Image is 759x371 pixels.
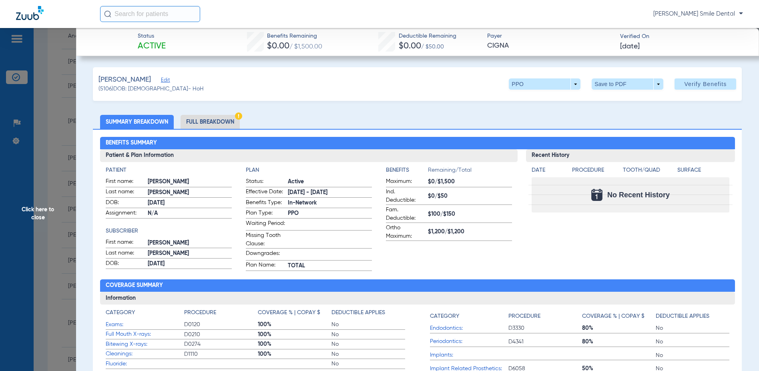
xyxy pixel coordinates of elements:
h4: Category [106,309,135,317]
span: Payer [487,32,613,40]
span: D3330 [508,324,582,332]
span: No [331,321,405,329]
h2: Coverage Summary [100,279,735,292]
span: Benefits Remaining [267,32,322,40]
span: No [656,324,729,332]
li: Full Breakdown [181,115,240,129]
span: D0210 [184,331,258,339]
span: Active [288,178,372,186]
span: [PERSON_NAME] [98,75,151,85]
h4: Benefits [386,166,428,174]
span: Active [138,41,166,52]
input: Search for patients [100,6,200,22]
span: First name: [106,177,145,187]
h4: Date [532,166,565,174]
app-breakdown-title: Deductible Applies [331,309,405,320]
h4: Procedure [572,166,620,174]
app-breakdown-title: Coverage % | Copay $ [582,309,656,323]
span: Periodontics: [430,337,508,346]
img: Zuub Logo [16,6,44,20]
app-breakdown-title: Benefits [386,166,428,177]
span: $1,200/$1,200 [428,228,512,236]
span: 100% [258,331,331,339]
span: Last name: [106,188,145,197]
img: Search Icon [104,10,111,18]
span: $0.00 [399,42,421,50]
span: $0.00 [267,42,289,50]
span: Last name: [106,249,145,259]
button: PPO [509,78,580,90]
span: D0120 [184,321,258,329]
span: Fluoride: [106,360,184,368]
button: Save to PDF [592,78,663,90]
h3: Patient & Plan Information [100,149,518,162]
app-breakdown-title: Surface [677,166,729,177]
span: Missing Tooth Clause: [246,231,285,248]
app-breakdown-title: Plan [246,166,372,174]
span: Exams: [106,321,184,329]
app-breakdown-title: Deductible Applies [656,309,729,323]
span: No [656,351,729,359]
span: Bitewing X-rays: [106,340,184,349]
span: [DATE] [148,260,232,268]
li: Summary Breakdown [100,115,174,129]
h4: Tooth/Quad [623,166,675,174]
span: Verify Benefits [684,81,727,87]
span: Full Mouth X-rays: [106,330,184,339]
span: PPO [288,209,372,218]
span: Waiting Period: [246,219,285,230]
span: Assignment: [106,209,145,219]
span: [PERSON_NAME] [148,239,232,247]
span: Status: [246,177,285,187]
span: Deductible Remaining [399,32,456,40]
span: Remaining/Total [428,166,512,177]
span: DOB: [106,199,145,208]
span: First name: [106,238,145,248]
app-breakdown-title: Category [430,309,508,323]
span: Status [138,32,166,40]
h4: Coverage % | Copay $ [258,309,320,317]
h4: Patient [106,166,232,174]
h3: Recent History [526,149,735,162]
span: Ortho Maximum: [386,224,425,241]
span: No [656,338,729,346]
span: (5106) DOB: [DEMOGRAPHIC_DATA] - HoH [98,85,204,93]
h4: Category [430,312,459,321]
span: No [331,331,405,339]
h4: Deductible Applies [656,312,709,321]
span: D1110 [184,350,258,358]
span: Cleanings: [106,350,184,358]
span: $100/$150 [428,210,512,219]
h4: Deductible Applies [331,309,385,317]
img: Calendar [591,189,602,201]
app-breakdown-title: Coverage % | Copay $ [258,309,331,320]
span: [PERSON_NAME] [148,249,232,258]
span: [DATE] [620,42,640,52]
span: [PERSON_NAME] [148,189,232,197]
span: Fam. Deductible: [386,206,425,223]
span: 100% [258,340,331,348]
span: No [331,350,405,358]
h4: Procedure [508,312,540,321]
span: D0274 [184,340,258,348]
span: In-Network [288,199,372,207]
span: [PERSON_NAME] Smile Dental [653,10,743,18]
span: Maximum: [386,177,425,187]
span: Edit [161,77,168,85]
span: Implants: [430,351,508,359]
span: [DATE] [148,199,232,207]
div: Chat Widget [719,333,759,371]
h4: Coverage % | Copay $ [582,312,645,321]
span: Endodontics: [430,324,508,333]
span: No Recent History [607,191,670,199]
span: [PERSON_NAME] [148,178,232,186]
span: DOB: [106,259,145,269]
span: Ind. Deductible: [386,188,425,205]
span: No [331,360,405,368]
h4: Subscriber [106,227,232,235]
span: $0/$1,500 [428,178,512,186]
span: Downgrades: [246,249,285,260]
h4: Procedure [184,309,216,317]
